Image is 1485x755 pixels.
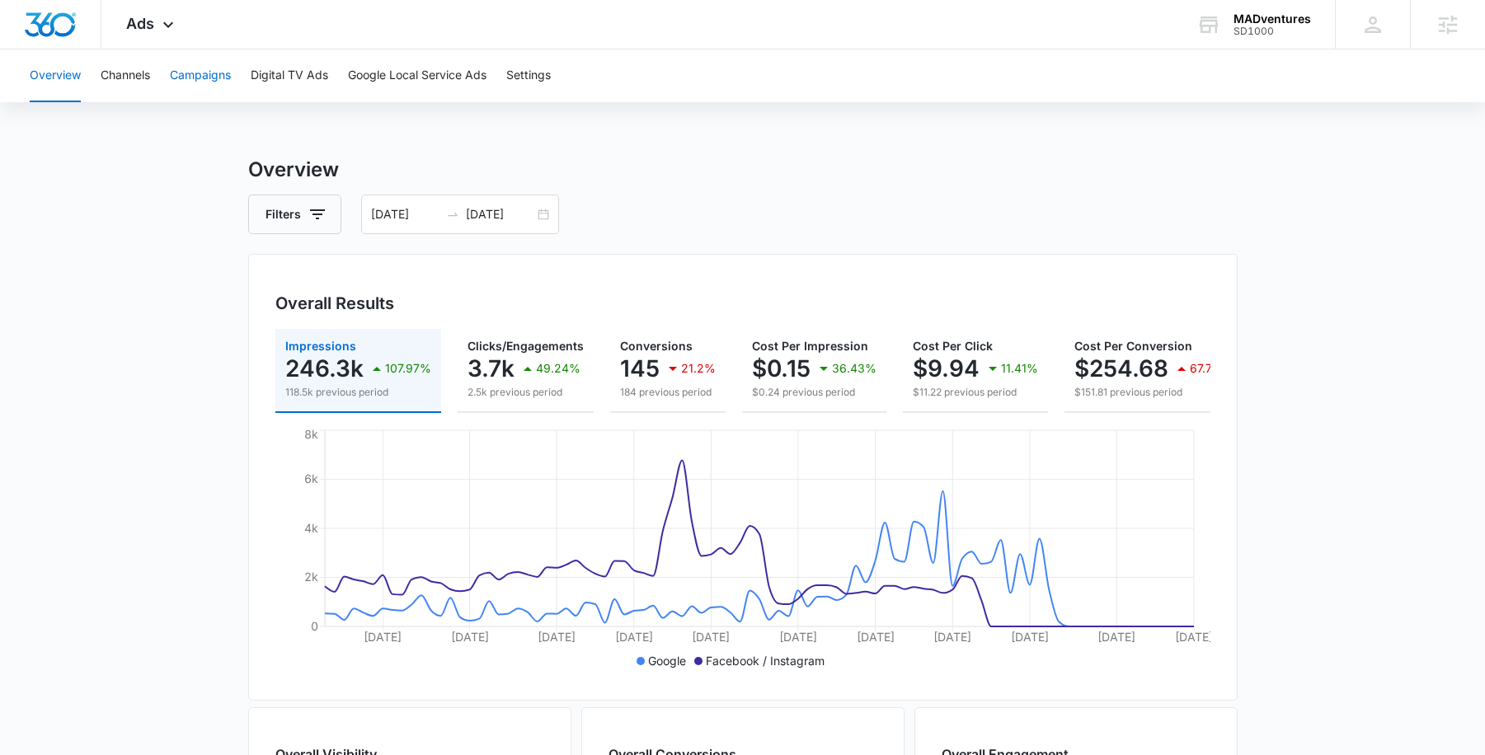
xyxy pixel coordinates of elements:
p: 118.5k previous period [285,385,431,400]
p: 246.3k [285,355,364,382]
tspan: [DATE] [450,630,488,644]
h3: Overall Results [275,291,394,316]
span: Impressions [285,339,356,353]
p: $254.68 [1074,355,1168,382]
p: $0.15 [752,355,811,382]
p: 11.41% [1001,363,1038,374]
tspan: 4k [304,521,318,535]
tspan: [DATE] [364,630,402,644]
span: Clicks/Engagements [468,339,584,353]
p: 49.24% [536,363,580,374]
p: $11.22 previous period [913,385,1038,400]
tspan: [DATE] [856,630,894,644]
p: 3.7k [468,355,515,382]
tspan: 2k [304,570,318,584]
tspan: [DATE] [1175,630,1213,644]
tspan: [DATE] [778,630,816,644]
tspan: [DATE] [614,630,652,644]
span: Cost Per Impression [752,339,868,353]
span: Cost Per Click [913,339,993,353]
p: 21.2% [681,363,716,374]
div: account name [1234,12,1311,26]
h3: Overview [248,155,1238,185]
span: to [446,208,459,221]
p: 36.43% [832,363,876,374]
input: End date [466,205,534,223]
button: Overview [30,49,81,102]
p: Facebook / Instagram [706,652,825,669]
tspan: 0 [311,619,318,633]
tspan: 6k [304,471,318,485]
span: swap-right [446,208,459,221]
tspan: [DATE] [692,630,730,644]
button: Campaigns [170,49,231,102]
span: Conversions [620,339,693,353]
p: $151.81 previous period [1074,385,1230,400]
tspan: [DATE] [1097,630,1135,644]
p: 107.97% [385,363,431,374]
span: Cost Per Conversion [1074,339,1192,353]
tspan: 8k [304,427,318,441]
button: Google Local Service Ads [348,49,486,102]
div: account id [1234,26,1311,37]
span: Ads [126,15,154,32]
button: Channels [101,49,150,102]
tspan: [DATE] [933,630,971,644]
p: $9.94 [913,355,980,382]
p: 2.5k previous period [468,385,584,400]
p: 67.77% [1190,363,1230,374]
button: Filters [248,195,341,234]
tspan: [DATE] [538,630,576,644]
button: Settings [506,49,551,102]
tspan: [DATE] [1010,630,1048,644]
input: Start date [371,205,439,223]
p: Google [648,652,686,669]
p: 145 [620,355,660,382]
button: Digital TV Ads [251,49,328,102]
p: $0.24 previous period [752,385,876,400]
p: 184 previous period [620,385,716,400]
